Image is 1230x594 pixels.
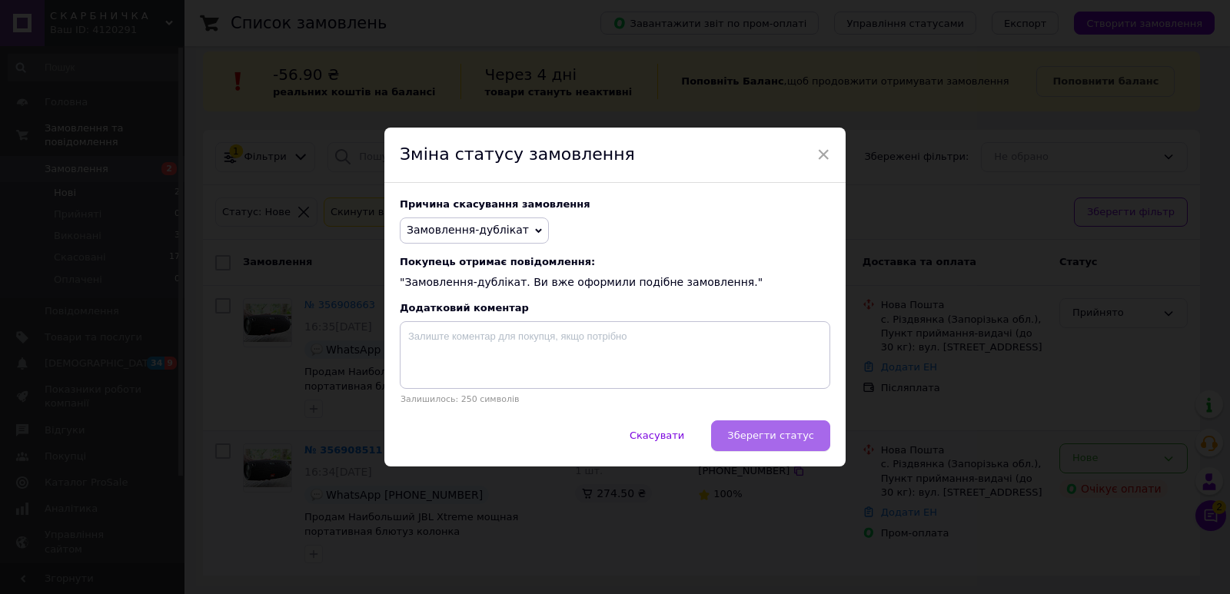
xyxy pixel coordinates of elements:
[816,141,830,168] span: ×
[400,302,830,314] div: Додатковий коментар
[613,420,700,451] button: Скасувати
[384,128,846,183] div: Зміна статусу замовлення
[407,224,529,236] span: Замовлення-дублікат
[400,394,830,404] p: Залишилось: 250 символів
[400,256,830,290] div: "Замовлення-дублікат. Ви вже оформили подібне замовлення."
[400,256,830,267] span: Покупець отримає повідомлення:
[630,430,684,441] span: Скасувати
[400,198,830,210] div: Причина скасування замовлення
[711,420,830,451] button: Зберегти статус
[727,430,814,441] span: Зберегти статус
